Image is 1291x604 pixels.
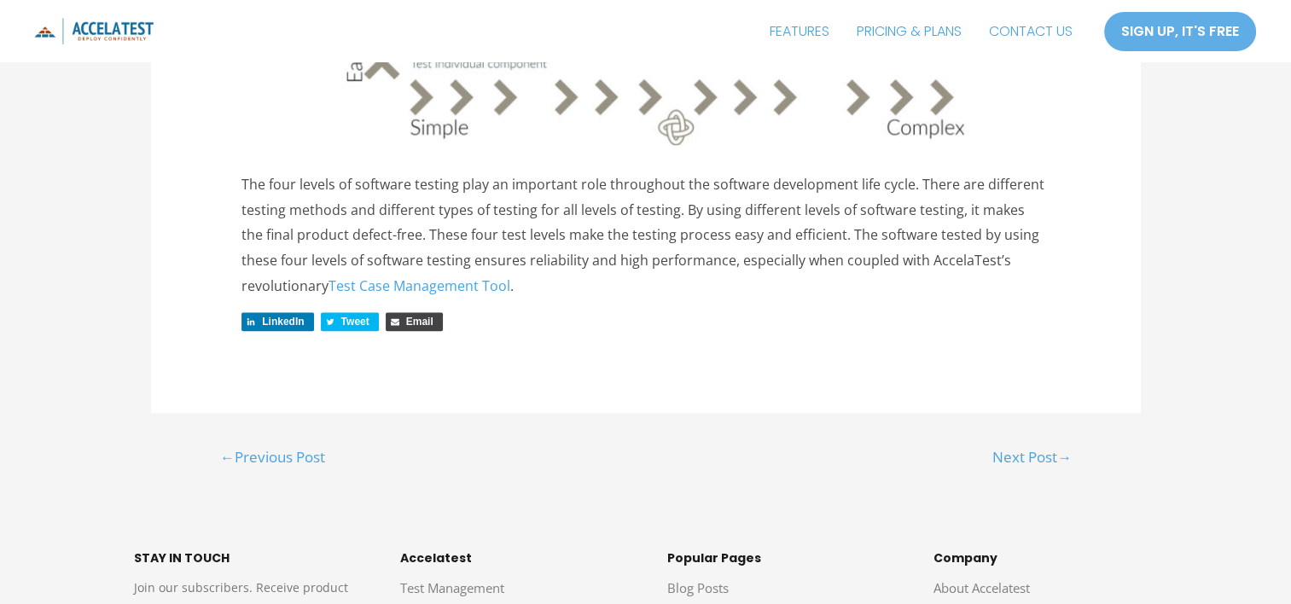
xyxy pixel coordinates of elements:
[400,579,504,596] a: Test Management
[933,579,1030,596] a: About Accelatest
[341,316,369,328] span: Tweet
[321,312,379,331] a: Share on Twitter
[843,10,975,53] a: PRICING & PLANS
[406,316,433,328] span: Email
[241,312,313,331] a: Share on LinkedIn
[134,549,358,567] h5: STAY IN TOUCH
[756,10,1086,53] nav: Site Navigation
[198,442,346,476] a: ←Previous Post
[386,312,443,331] a: Share via Email
[756,10,843,53] a: FEATURES
[262,316,304,328] span: LinkedIn
[667,579,729,596] a: Blog Posts
[151,413,1141,478] nav: Posts
[970,442,1093,476] a: Next Post→
[34,18,154,44] img: icon
[1057,447,1072,467] span: →
[329,276,510,295] a: Test Case Management Tool
[667,549,892,567] h5: Popular Pages
[933,549,1158,567] h5: Company
[219,447,234,467] span: ←
[400,549,625,567] h5: Accelatest
[241,172,1050,299] p: The four levels of software testing play an important role throughout the software development li...
[1103,11,1257,52] a: SIGN UP, IT'S FREE
[975,10,1086,53] a: CONTACT US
